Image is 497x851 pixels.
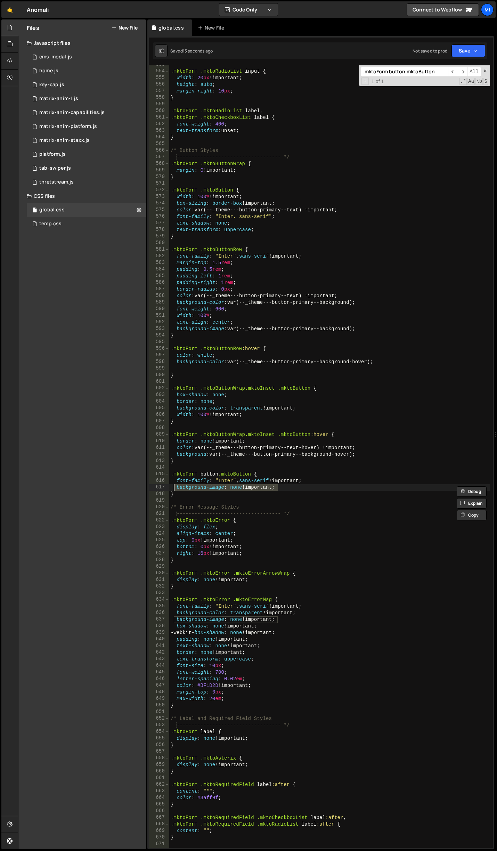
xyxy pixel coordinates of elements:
div: 15093/42555.js [27,175,146,189]
div: 668 [149,821,169,828]
a: 🤙 [1,1,18,18]
div: 584 [149,266,169,273]
div: 636 [149,610,169,616]
div: 667 [149,814,169,821]
div: 641 [149,643,169,649]
div: matrix-anim-platform.js [39,123,97,130]
div: 592 [149,319,169,326]
div: 15093/41680.css [27,217,148,231]
div: 644 [149,663,169,669]
div: 576 [149,213,169,220]
div: 658 [149,755,169,762]
div: platform.js [39,151,66,157]
div: 642 [149,649,169,656]
div: 557 [149,88,169,95]
div: 15093/44053.js [27,161,146,175]
div: 632 [149,583,169,590]
div: 637 [149,616,169,623]
div: 567 [149,154,169,161]
div: 621 [149,511,169,517]
div: 609 [149,431,169,438]
div: 598 [149,359,169,365]
div: 606 [149,412,169,418]
div: 610 [149,438,169,445]
div: 633 [149,590,169,597]
div: 608 [149,425,169,431]
button: New File [112,25,138,31]
div: 566 [149,147,169,154]
div: matrix-anim-staxx.js [39,137,90,144]
div: 646 [149,676,169,682]
div: 577 [149,220,169,227]
div: 626 [149,544,169,550]
div: 589 [149,299,169,306]
span: Toggle Replace mode [361,78,369,85]
span: ​ [458,67,467,77]
div: 649 [149,696,169,702]
div: 568 [149,161,169,167]
div: 554 [149,68,169,75]
div: 607 [149,418,169,425]
div: 562 [149,121,169,128]
div: 648 [149,689,169,696]
div: 605 [149,405,169,412]
div: 604 [149,398,169,405]
div: 594 [149,332,169,339]
div: 580 [149,240,169,246]
div: 671 [149,841,169,848]
div: 647 [149,682,169,689]
div: 15093/43289.js [27,64,146,78]
div: Anomali [27,6,49,14]
div: 573 [149,194,169,200]
div: global.css [39,207,65,213]
div: 664 [149,795,169,801]
div: 570 [149,174,169,180]
div: 13 seconds ago [183,48,213,54]
div: 660 [149,768,169,775]
div: 15093/44468.js [27,92,146,106]
div: 627 [149,550,169,557]
div: 645 [149,669,169,676]
div: 657 [149,748,169,755]
div: 619 [149,497,169,504]
div: 601 [149,379,169,385]
div: 659 [149,762,169,768]
div: 586 [149,279,169,286]
div: 574 [149,200,169,207]
div: 555 [149,75,169,81]
div: 563 [149,128,169,134]
div: 556 [149,81,169,88]
button: Code Only [219,3,278,16]
div: 639 [149,630,169,636]
div: 629 [149,564,169,570]
div: 591 [149,313,169,319]
span: Whole Word Search [475,78,483,85]
div: 654 [149,729,169,735]
div: 650 [149,702,169,709]
div: 564 [149,134,169,141]
div: 611 [149,445,169,451]
span: 1 of 1 [369,78,387,85]
button: Save [451,44,485,57]
button: Explain [457,498,487,509]
div: 590 [149,306,169,313]
div: 635 [149,603,169,610]
div: 569 [149,167,169,174]
div: 15093/44488.js [27,78,146,92]
div: 617 [149,484,169,491]
div: 15093/44547.js [27,120,146,133]
div: 618 [149,491,169,497]
div: 559 [149,101,169,108]
div: Saved [170,48,213,54]
div: 655 [149,735,169,742]
div: 653 [149,722,169,729]
div: 575 [149,207,169,213]
div: Mi [481,3,494,16]
div: 600 [149,372,169,379]
div: CSS files [18,189,146,203]
div: 602 [149,385,169,392]
div: 666 [149,808,169,814]
div: 652 [149,715,169,722]
div: 643 [149,656,169,663]
span: Search In Selection [483,78,488,85]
